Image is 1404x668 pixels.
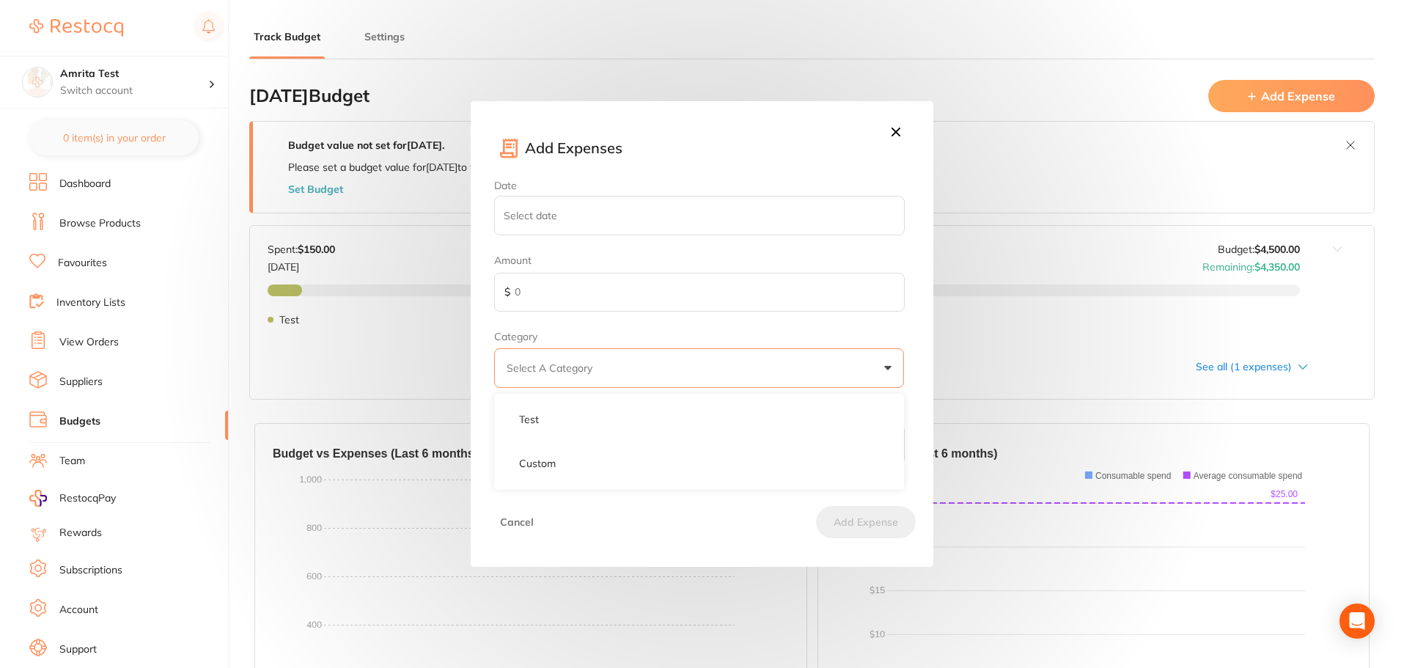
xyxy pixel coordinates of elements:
[494,180,909,235] label: Date
[507,361,598,375] p: Select A Category
[519,413,539,427] p: Test
[816,506,916,538] button: Add Expense
[494,273,904,312] input: 0
[494,331,904,388] div: Category
[494,254,909,266] label: Amount
[494,348,904,388] button: Select A Category
[467,516,567,528] button: Cancel
[525,138,622,161] span: Add Expenses
[494,196,904,235] input: Date
[519,457,556,471] p: Custom
[1339,603,1375,639] div: Open Intercom Messenger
